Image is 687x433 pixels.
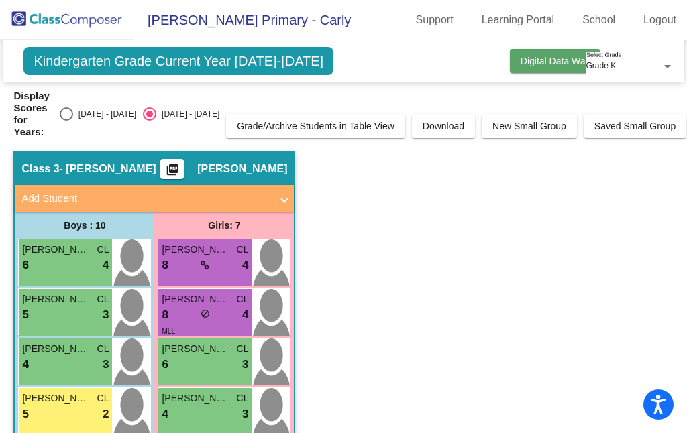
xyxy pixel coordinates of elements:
[162,406,168,423] span: 4
[154,212,294,239] div: Girls: 7
[405,9,464,31] a: Support
[97,243,109,257] span: CL
[521,56,590,66] span: Digital Data Wall
[60,107,219,121] mat-radio-group: Select an option
[13,90,49,138] span: Display Scores for Years:
[586,61,617,70] span: Grade K
[162,328,174,335] span: MLL
[22,356,28,373] span: 4
[237,243,249,257] span: CL
[160,159,184,179] button: Print Students Details
[242,306,248,324] span: 4
[22,342,89,356] span: [PERSON_NAME]
[60,162,156,176] span: - [PERSON_NAME]
[97,292,109,306] span: CL
[162,243,229,257] span: [PERSON_NAME]
[162,356,168,373] span: 6
[162,257,168,274] span: 8
[164,163,180,182] mat-icon: picture_as_pdf
[471,9,566,31] a: Learning Portal
[23,47,333,75] span: Kindergarten Grade Current Year [DATE]-[DATE]
[103,257,109,274] span: 4
[103,356,109,373] span: 3
[97,342,109,356] span: CL
[103,306,109,324] span: 3
[237,121,394,131] span: Grade/Archive Students in Table View
[15,212,154,239] div: Boys : 10
[21,191,271,206] mat-panel-title: Add Student
[237,292,249,306] span: CL
[201,309,210,318] span: do_not_disturb_alt
[412,114,475,138] button: Download
[237,391,249,406] span: CL
[510,49,600,73] button: Digital Data Wall
[572,9,626,31] a: School
[633,9,687,31] a: Logout
[242,257,248,274] span: 4
[22,406,28,423] span: 5
[97,391,109,406] span: CL
[584,114,686,138] button: Saved Small Group
[15,185,294,212] mat-expansion-panel-header: Add Student
[162,391,229,406] span: [PERSON_NAME]
[134,9,351,31] span: [PERSON_NAME] Primary - Carly
[21,162,59,176] span: Class 3
[226,114,405,138] button: Grade/Archive Students in Table View
[594,121,676,131] span: Saved Small Group
[22,391,89,406] span: [PERSON_NAME]
[22,306,28,324] span: 5
[73,108,136,120] div: [DATE] - [DATE]
[162,292,229,306] span: [PERSON_NAME]
[22,257,28,274] span: 6
[162,306,168,324] span: 8
[482,114,577,138] button: New Small Group
[156,108,219,120] div: [DATE] - [DATE]
[492,121,566,131] span: New Small Group
[162,342,229,356] span: [PERSON_NAME]
[103,406,109,423] span: 2
[242,356,248,373] span: 3
[22,243,89,257] span: [PERSON_NAME]
[197,162,287,176] span: [PERSON_NAME]
[237,342,249,356] span: CL
[423,121,464,131] span: Download
[22,292,89,306] span: [PERSON_NAME] [PERSON_NAME]
[242,406,248,423] span: 3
